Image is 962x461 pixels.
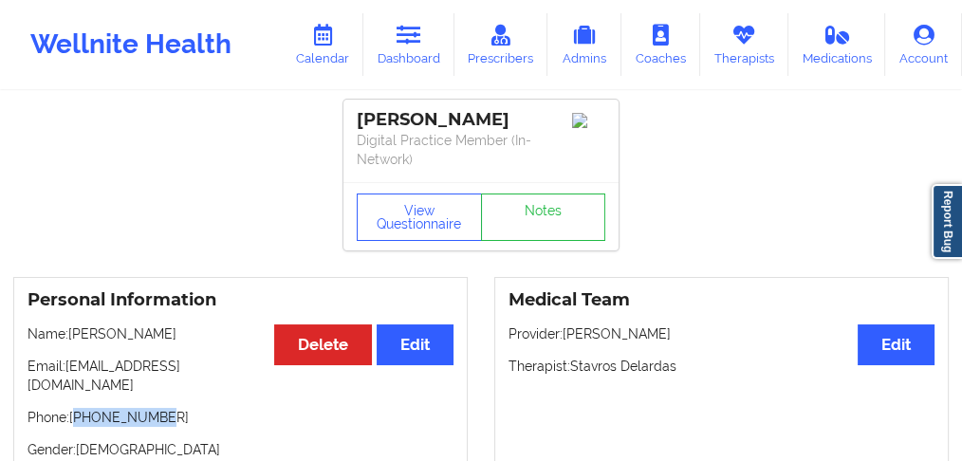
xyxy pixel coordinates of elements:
[28,289,453,311] h3: Personal Information
[274,324,372,365] button: Delete
[28,440,453,459] p: Gender: [DEMOGRAPHIC_DATA]
[377,324,453,365] button: Edit
[932,184,962,259] a: Report Bug
[509,357,934,376] p: Therapist: Stavros Delardas
[547,13,621,76] a: Admins
[621,13,700,76] a: Coaches
[282,13,363,76] a: Calendar
[509,289,934,311] h3: Medical Team
[885,13,962,76] a: Account
[28,324,453,343] p: Name: [PERSON_NAME]
[28,408,453,427] p: Phone: [PHONE_NUMBER]
[454,13,548,76] a: Prescribers
[788,13,886,76] a: Medications
[28,357,453,395] p: Email: [EMAIL_ADDRESS][DOMAIN_NAME]
[481,194,606,241] a: Notes
[858,324,934,365] button: Edit
[700,13,788,76] a: Therapists
[363,13,454,76] a: Dashboard
[572,113,605,128] img: Image%2Fplaceholer-image.png
[509,324,934,343] p: Provider: [PERSON_NAME]
[357,131,605,169] p: Digital Practice Member (In-Network)
[357,194,482,241] button: View Questionnaire
[357,109,605,131] div: [PERSON_NAME]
